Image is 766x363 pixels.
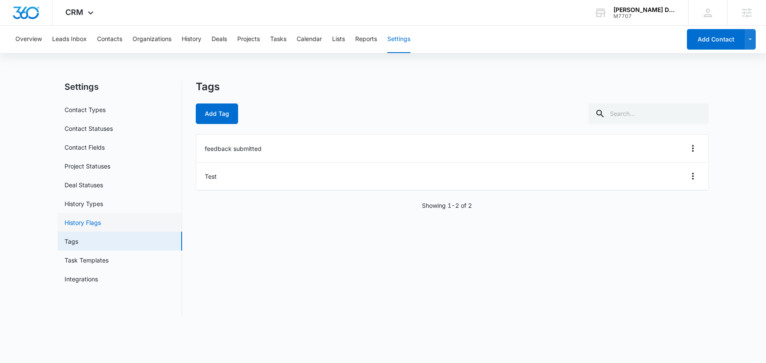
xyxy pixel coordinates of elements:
span: CRM [65,8,83,17]
button: Tasks [270,26,286,53]
button: Contacts [97,26,122,53]
li: Test [196,162,708,190]
input: Search... [588,103,709,124]
a: Deal Statuses [65,180,103,189]
button: Calendar [297,26,322,53]
button: Overflow Menu [686,169,700,183]
p: Showing 1-2 of 2 [422,201,472,210]
a: History Types [65,199,103,208]
a: Task Templates [65,256,109,265]
a: History Flags [65,218,101,227]
button: Organizations [133,26,171,53]
button: Lists [332,26,345,53]
button: Settings [387,26,410,53]
button: Add Contact [687,29,745,50]
a: Integrations [65,274,98,283]
button: Projects [237,26,260,53]
button: Add Tag [196,103,238,124]
a: Contact Types [65,105,106,114]
div: account id [613,13,676,19]
a: Project Statuses [65,162,110,171]
button: Reports [355,26,377,53]
button: Overflow Menu [686,142,700,155]
a: Contact Statuses [65,124,113,133]
button: History [182,26,201,53]
h2: Settings [58,80,182,93]
a: Tags [65,237,78,246]
div: account name [613,6,676,13]
h1: Tags [196,80,220,93]
li: feedback submitted [196,135,708,162]
a: Contact Fields [65,143,105,152]
button: Deals [212,26,227,53]
button: Overview [15,26,42,53]
button: Leads Inbox [52,26,87,53]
